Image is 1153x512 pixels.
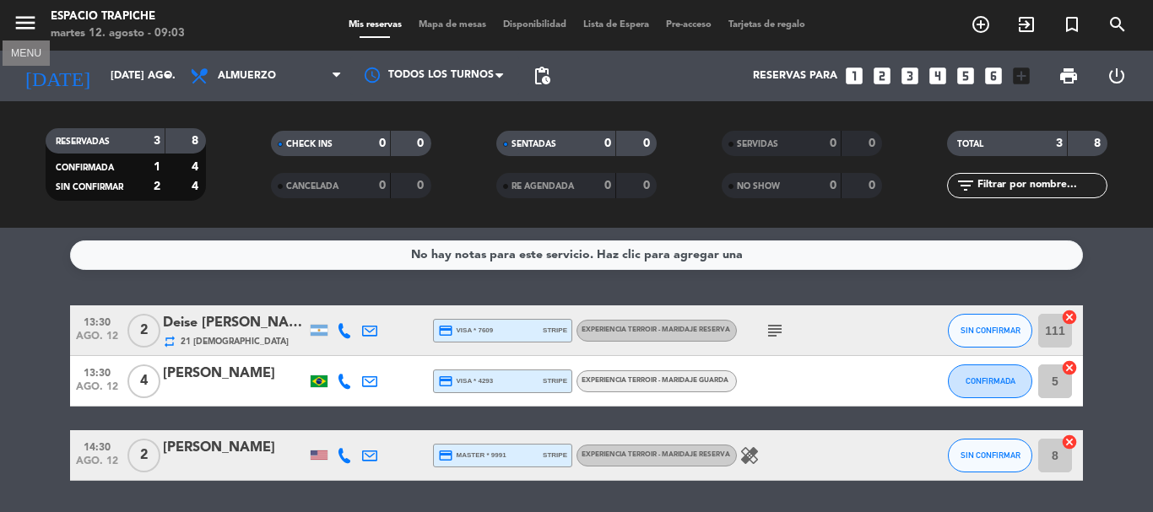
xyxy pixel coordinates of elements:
span: Experiencia Terroir - Maridaje Guarda [582,377,728,384]
span: 14:30 [76,436,118,455]
span: Pre-acceso [658,20,720,30]
button: SIN CONFIRMAR [948,439,1032,472]
strong: 0 [417,137,427,149]
i: turned_in_not [1062,14,1082,35]
i: arrow_drop_down [157,66,177,86]
i: healing [739,445,760,466]
span: CHECK INS [286,140,333,148]
strong: 8 [1094,137,1104,149]
i: credit_card [438,323,453,338]
span: print [1058,66,1079,86]
span: SIN CONFIRMAR [961,450,1020,460]
span: ago. 12 [76,455,118,475]
span: CANCELADA [286,182,338,191]
strong: 0 [604,180,611,191]
span: stripe [543,375,567,386]
i: add_box [1010,65,1032,87]
strong: 8 [192,135,202,147]
strong: 0 [379,180,386,191]
span: RE AGENDADA [512,182,574,191]
span: Experiencia Terroir - Maridaje Reserva [582,451,730,458]
span: RESERVADAS [56,137,110,146]
i: [DATE] [13,57,102,94]
span: visa * 4293 [438,374,493,389]
i: filter_list [955,175,976,196]
span: stripe [543,450,567,461]
i: repeat [163,335,176,348]
div: LOG OUT [1092,51,1140,101]
span: SIN CONFIRMAR [961,326,1020,335]
span: visa * 7609 [438,323,493,338]
span: Disponibilidad [495,20,575,30]
strong: 0 [379,137,386,149]
strong: 0 [869,180,879,191]
i: looks_3 [899,65,921,87]
strong: 0 [643,180,653,191]
span: Lista de Espera [575,20,658,30]
span: CONFIRMADA [56,164,114,172]
span: ago. 12 [76,331,118,350]
strong: 4 [192,161,202,173]
i: looks_6 [982,65,1004,87]
div: No hay notas para este servicio. Haz clic para agregar una [411,245,743,265]
i: subject [765,321,785,341]
span: Almuerzo [218,70,276,82]
div: [PERSON_NAME] [163,363,306,385]
div: Espacio Trapiche [51,8,185,25]
i: power_settings_new [1107,66,1127,86]
span: Reservas para [753,70,837,82]
span: SENTADAS [512,140,556,148]
span: 13:30 [76,362,118,381]
span: 21 [DEMOGRAPHIC_DATA] [181,335,289,348]
button: SIN CONFIRMAR [948,314,1032,348]
span: ago. 12 [76,381,118,401]
button: menu [13,10,38,41]
input: Filtrar por nombre... [976,176,1107,195]
div: Deise [PERSON_NAME] [PERSON_NAME] x 2 [163,312,306,334]
i: menu [13,10,38,35]
div: MENU [3,45,50,60]
span: CONFIRMADA [966,376,1015,385]
i: looks_5 [955,65,977,87]
strong: 0 [604,137,611,149]
span: master * 9991 [438,448,506,463]
strong: 4 [192,181,202,192]
strong: 0 [830,180,836,191]
span: TOTAL [957,140,983,148]
strong: 0 [869,137,879,149]
span: stripe [543,325,567,336]
strong: 0 [417,180,427,191]
i: looks_two [871,65,893,87]
i: exit_to_app [1016,14,1037,35]
i: cancel [1061,359,1078,376]
span: SERVIDAS [737,140,778,148]
strong: 0 [643,137,653,149]
strong: 1 [154,161,160,173]
i: cancel [1061,309,1078,326]
i: looks_4 [927,65,949,87]
span: pending_actions [532,66,552,86]
span: 4 [127,364,160,398]
span: 13:30 [76,311,118,331]
span: Mapa de mesas [410,20,495,30]
div: martes 12. agosto - 09:03 [51,25,185,42]
i: search [1107,14,1128,35]
strong: 3 [1056,137,1063,149]
i: cancel [1061,434,1078,450]
span: Tarjetas de regalo [720,20,814,30]
i: add_circle_outline [971,14,991,35]
strong: 3 [154,135,160,147]
span: 2 [127,439,160,472]
span: SIN CONFIRMAR [56,183,123,191]
div: [PERSON_NAME] [163,437,306,459]
strong: 0 [830,137,836,149]
strong: 2 [154,181,160,192]
button: CONFIRMADA [948,364,1032,398]
i: credit_card [438,374,453,389]
i: looks_one [843,65,865,87]
i: credit_card [438,448,453,463]
span: NO SHOW [737,182,780,191]
span: 2 [127,314,160,348]
span: Mis reservas [340,20,410,30]
span: Experiencia Terroir - Maridaje Reserva [582,326,730,333]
